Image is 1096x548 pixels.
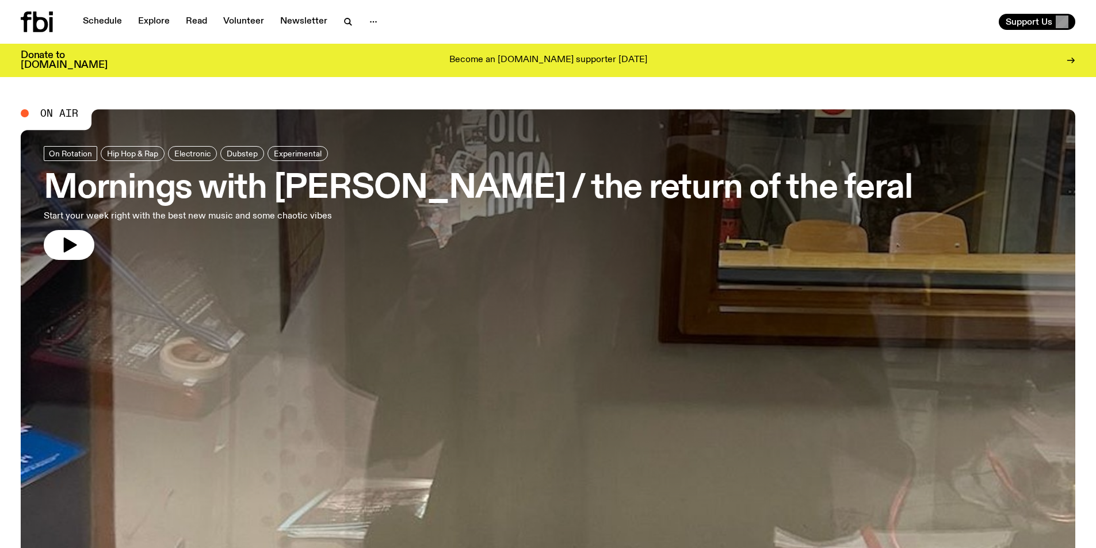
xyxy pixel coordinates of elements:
a: Mornings with [PERSON_NAME] / the return of the feralStart your week right with the best new musi... [44,146,912,260]
h3: Mornings with [PERSON_NAME] / the return of the feral [44,173,912,205]
a: Electronic [168,146,217,161]
a: On Rotation [44,146,97,161]
p: Become an [DOMAIN_NAME] supporter [DATE] [449,55,647,66]
span: Electronic [174,149,211,158]
a: Schedule [76,14,129,30]
span: On Rotation [49,149,92,158]
span: Support Us [1006,17,1052,27]
h3: Donate to [DOMAIN_NAME] [21,51,108,70]
a: Dubstep [220,146,264,161]
a: Read [179,14,214,30]
span: Dubstep [227,149,258,158]
p: Start your week right with the best new music and some chaotic vibes [44,209,338,223]
a: Explore [131,14,177,30]
a: Hip Hop & Rap [101,146,165,161]
button: Support Us [999,14,1075,30]
span: On Air [40,108,78,118]
span: Hip Hop & Rap [107,149,158,158]
span: Experimental [274,149,322,158]
a: Newsletter [273,14,334,30]
a: Experimental [268,146,328,161]
a: Volunteer [216,14,271,30]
